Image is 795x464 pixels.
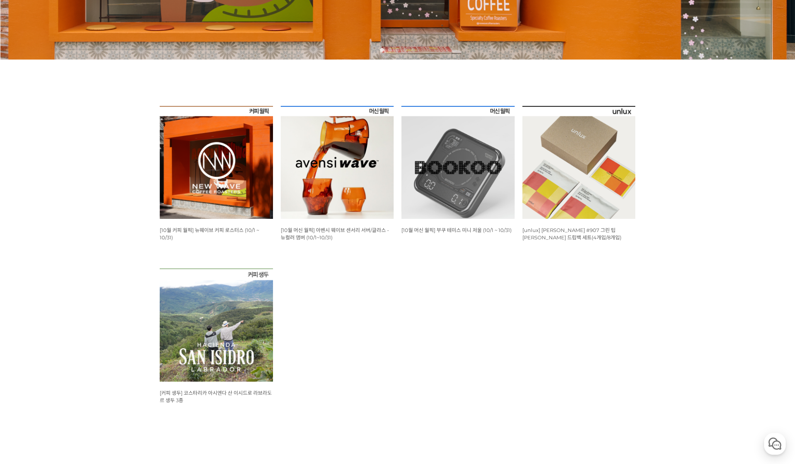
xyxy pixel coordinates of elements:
[100,245,148,264] a: 설정
[411,48,415,52] a: 5
[119,257,129,263] span: 설정
[281,106,394,219] img: [10월 머신 월픽] 아벤시 웨이브 센서리 서버/글라스 - 뉴컬러 앰버 (10/1~10/31)
[71,257,80,263] span: 대화
[2,245,51,264] a: 홈
[160,106,273,219] img: [10월 커피 월픽] 뉴웨이브 커피 로스터스 (10/1 ~ 10/31)
[396,48,399,52] a: 3
[160,227,259,241] a: [10월 커피 월픽] 뉴웨이브 커피 로스터스 (10/1 ~ 10/31)
[401,106,515,219] img: [10월 머신 월픽] 부쿠 테미스 미니 저울 (10/1 ~ 10/31)
[281,227,389,241] a: [10월 머신 월픽] 아벤시 웨이브 센서리 서버/글라스 - 뉴컬러 앰버 (10/1~10/31)
[24,257,29,263] span: 홈
[388,48,392,52] a: 2
[51,245,100,264] a: 대화
[522,227,621,241] a: [unlux] [PERSON_NAME] #907 그린 팁 [PERSON_NAME] 드립백 세트(4개입/8개입)
[160,268,273,382] img: 코스타리카 아시엔다 산 이시드로 라브라도르
[380,48,384,52] a: 1
[401,227,512,233] a: [10월 머신 월픽] 부쿠 테미스 미니 저울 (10/1 ~ 10/31)
[403,48,407,52] a: 4
[160,390,272,403] a: [커피 생두] 코스타리카 아시엔다 산 이시드로 라브라도르 생두 3종
[522,106,636,219] img: [unlux] 파나마 잰슨 #907 그린 팁 게이샤 워시드 드립백 세트(4개입/8개입)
